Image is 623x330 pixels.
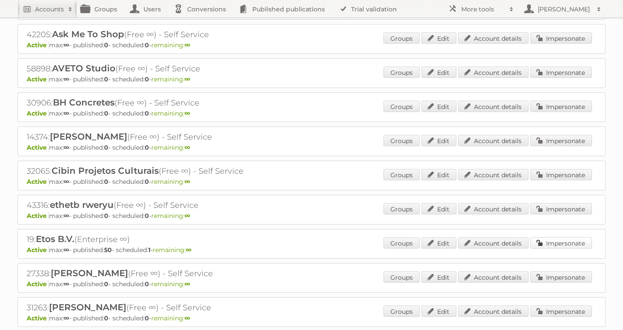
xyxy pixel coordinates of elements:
[145,41,149,49] strong: 0
[27,144,596,151] p: max: - published: - scheduled: -
[530,271,592,283] a: Impersonate
[421,305,456,317] a: Edit
[104,41,108,49] strong: 0
[383,203,420,214] a: Groups
[27,109,596,117] p: max: - published: - scheduled: -
[27,200,333,211] h2: 43316: (Free ∞) - Self Service
[27,109,49,117] span: Active
[151,178,190,186] span: remaining:
[52,63,115,74] span: AVETO Studio
[148,246,150,254] strong: 1
[184,314,190,322] strong: ∞
[27,75,49,83] span: Active
[184,144,190,151] strong: ∞
[145,212,149,220] strong: 0
[27,63,333,74] h2: 58898: (Free ∞) - Self Service
[36,234,74,244] span: Etos B.V.
[421,32,456,44] a: Edit
[458,271,529,283] a: Account details
[63,280,69,288] strong: ∞
[27,144,49,151] span: Active
[458,169,529,180] a: Account details
[27,234,333,245] h2: 19: (Enterprise ∞)
[104,280,108,288] strong: 0
[421,203,456,214] a: Edit
[52,165,159,176] span: Cibin Projetos Culturais
[63,144,69,151] strong: ∞
[383,135,420,146] a: Groups
[151,314,190,322] span: remaining:
[458,101,529,112] a: Account details
[104,178,108,186] strong: 0
[530,101,592,112] a: Impersonate
[145,178,149,186] strong: 0
[63,75,69,83] strong: ∞
[421,135,456,146] a: Edit
[63,212,69,220] strong: ∞
[153,246,191,254] span: remaining:
[104,75,108,83] strong: 0
[27,314,49,322] span: Active
[145,144,149,151] strong: 0
[27,75,596,83] p: max: - published: - scheduled: -
[104,109,108,117] strong: 0
[383,67,420,78] a: Groups
[27,178,596,186] p: max: - published: - scheduled: -
[104,212,108,220] strong: 0
[530,203,592,214] a: Impersonate
[186,246,191,254] strong: ∞
[63,178,69,186] strong: ∞
[145,109,149,117] strong: 0
[27,212,596,220] p: max: - published: - scheduled: -
[53,97,115,108] span: BH Concretes
[27,97,333,109] h2: 30906: (Free ∞) - Self Service
[63,109,69,117] strong: ∞
[184,41,190,49] strong: ∞
[151,212,190,220] span: remaining:
[184,178,190,186] strong: ∞
[151,109,190,117] span: remaining:
[49,302,126,312] span: [PERSON_NAME]
[27,165,333,177] h2: 32065: (Free ∞) - Self Service
[421,169,456,180] a: Edit
[383,305,420,317] a: Groups
[184,109,190,117] strong: ∞
[63,314,69,322] strong: ∞
[27,268,333,279] h2: 27338: (Free ∞) - Self Service
[50,200,114,210] span: ethetb rweryu
[151,280,190,288] span: remaining:
[27,280,49,288] span: Active
[104,144,108,151] strong: 0
[52,29,124,39] span: Ask Me To Shop
[421,67,456,78] a: Edit
[145,280,149,288] strong: 0
[104,246,112,254] strong: 50
[63,41,69,49] strong: ∞
[421,101,456,112] a: Edit
[383,101,420,112] a: Groups
[27,246,596,254] p: max: - published: - scheduled: -
[27,246,49,254] span: Active
[27,29,333,40] h2: 42205: (Free ∞) - Self Service
[421,237,456,249] a: Edit
[27,314,596,322] p: max: - published: - scheduled: -
[530,67,592,78] a: Impersonate
[104,314,108,322] strong: 0
[421,271,456,283] a: Edit
[50,131,127,142] span: [PERSON_NAME]
[151,41,190,49] span: remaining:
[458,305,529,317] a: Account details
[27,41,49,49] span: Active
[151,75,190,83] span: remaining:
[536,5,592,14] h2: [PERSON_NAME]
[458,237,529,249] a: Account details
[184,212,190,220] strong: ∞
[530,237,592,249] a: Impersonate
[383,32,420,44] a: Groups
[530,32,592,44] a: Impersonate
[184,280,190,288] strong: ∞
[530,135,592,146] a: Impersonate
[458,32,529,44] a: Account details
[27,280,596,288] p: max: - published: - scheduled: -
[51,268,128,278] span: [PERSON_NAME]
